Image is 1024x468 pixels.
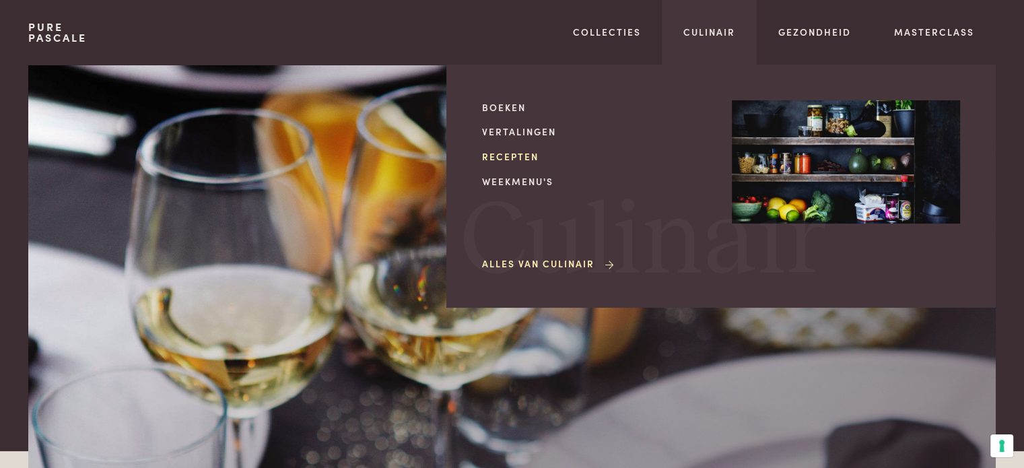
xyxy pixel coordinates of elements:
a: PurePascale [28,22,87,43]
a: Gezondheid [778,25,851,39]
button: Uw voorkeuren voor toestemming voor trackingtechnologieën [990,434,1013,457]
a: Vertalingen [482,125,710,139]
a: Culinair [683,25,735,39]
a: Collecties [573,25,641,39]
a: Weekmenu's [482,174,710,189]
a: Boeken [482,100,710,114]
a: Masterclass [894,25,974,39]
img: Culinair [732,100,960,224]
a: Alles van Culinair [482,257,616,271]
span: Culinair [460,191,827,294]
a: Recepten [482,149,710,164]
